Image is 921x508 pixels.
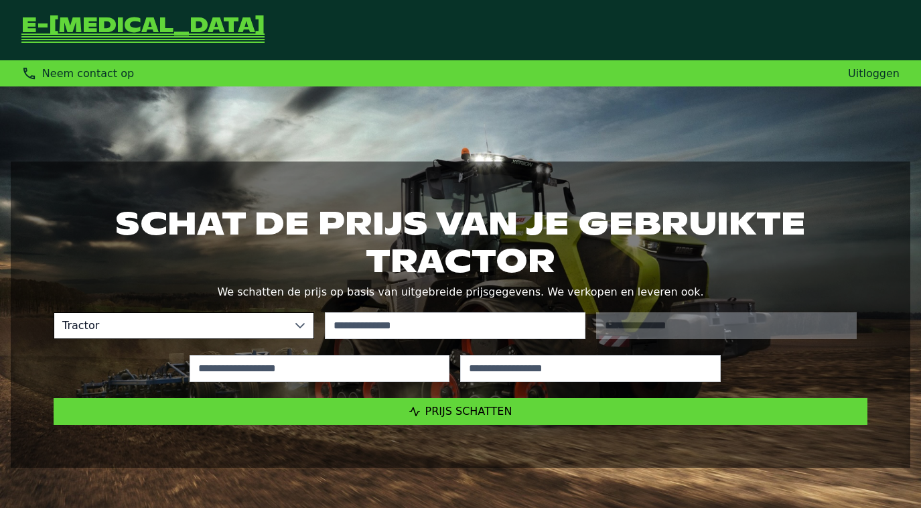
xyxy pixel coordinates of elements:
span: Tractor [54,313,287,338]
h1: Schat de prijs van je gebruikte tractor [54,204,867,279]
a: Terug naar de startpagina [21,16,265,44]
div: Neem contact op [21,66,134,81]
span: Neem contact op [42,67,134,80]
a: Uitloggen [848,67,900,80]
p: We schatten de prijs op basis van uitgebreide prijsgegevens. We verkopen en leveren ook. [54,283,867,302]
span: Prijs schatten [425,405,512,418]
button: Prijs schatten [54,398,867,425]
